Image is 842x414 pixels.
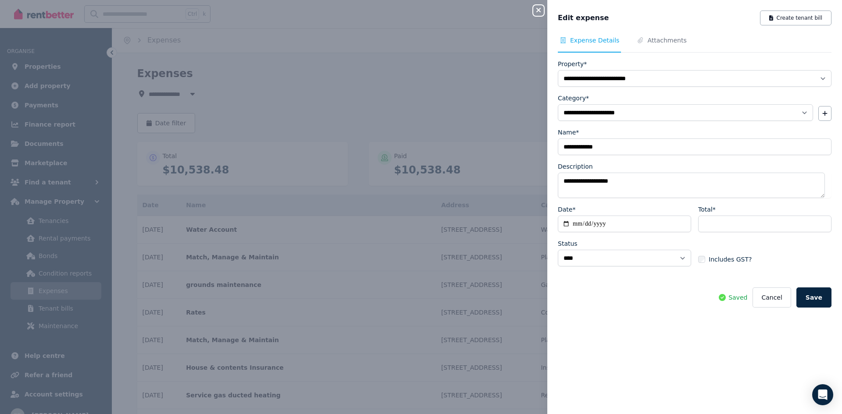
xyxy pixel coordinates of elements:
span: Edit expense [558,13,609,23]
nav: Tabs [558,36,831,53]
label: Name* [558,128,579,137]
input: Includes GST? [698,256,705,263]
span: Attachments [647,36,686,45]
label: Total* [698,205,716,214]
label: Property* [558,60,587,68]
span: Includes GST? [709,255,752,264]
div: Open Intercom Messenger [812,384,833,405]
label: Date* [558,205,575,214]
button: Save [796,287,831,308]
button: Create tenant bill [760,11,831,25]
span: Expense Details [570,36,619,45]
label: Category* [558,94,589,103]
label: Description [558,162,593,171]
span: Saved [728,293,747,302]
label: Status [558,239,578,248]
button: Cancel [753,287,791,308]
